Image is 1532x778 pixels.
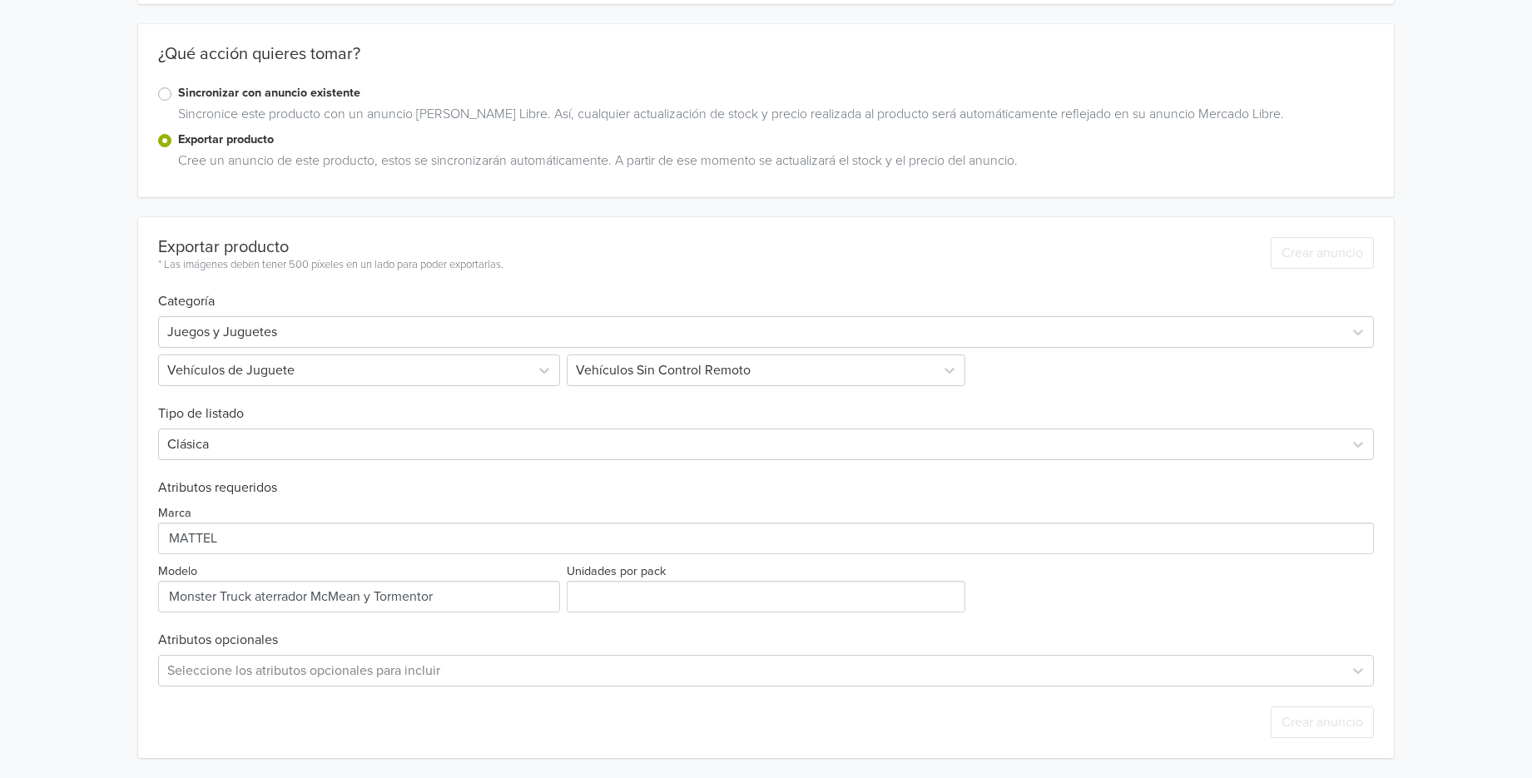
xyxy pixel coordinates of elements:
[158,632,1374,648] h6: Atributos opcionales
[178,84,1374,102] label: Sincronizar con anuncio existente
[158,274,1374,310] h6: Categoría
[158,257,503,274] div: * Las imágenes deben tener 500 píxeles en un lado para poder exportarlas.
[178,131,1374,149] label: Exportar producto
[158,504,191,523] label: Marca
[158,386,1374,422] h6: Tipo de listado
[1271,237,1374,269] button: Crear anuncio
[138,44,1394,84] div: ¿Qué acción quieres tomar?
[567,562,666,581] label: Unidades por pack
[158,237,503,257] div: Exportar producto
[158,562,197,581] label: Modelo
[1271,706,1374,738] button: Crear anuncio
[171,151,1374,177] div: Cree un anuncio de este producto, estos se sincronizarán automáticamente. A partir de ese momento...
[171,104,1374,131] div: Sincronice este producto con un anuncio [PERSON_NAME] Libre. Así, cualquier actualización de stoc...
[158,480,1374,496] h6: Atributos requeridos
